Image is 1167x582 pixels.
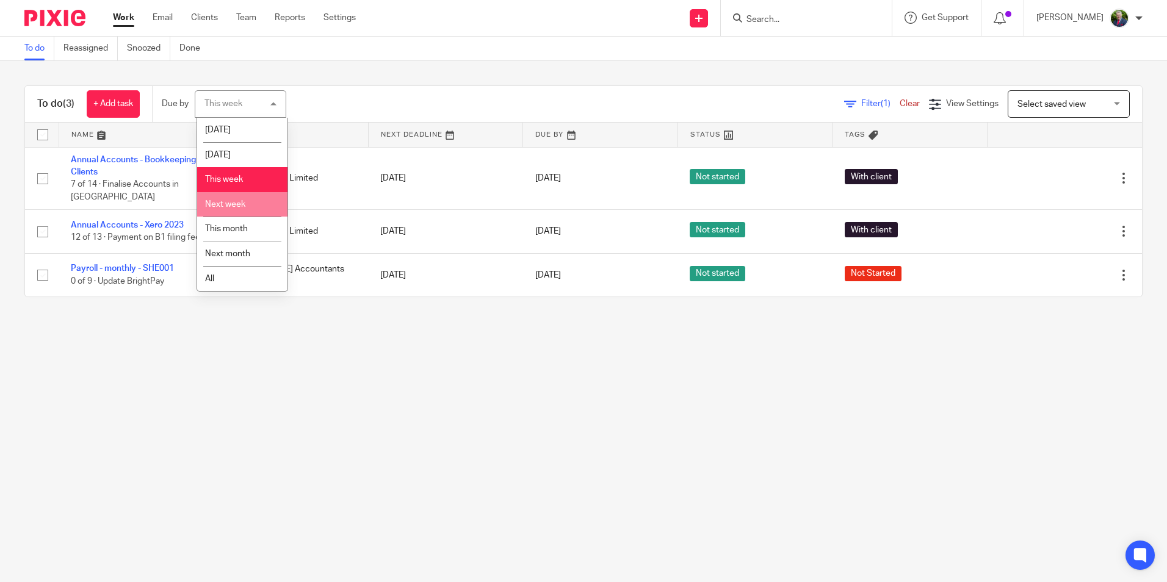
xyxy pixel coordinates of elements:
span: View Settings [946,99,999,108]
div: This week [204,99,242,108]
span: (1) [881,99,891,108]
a: Reassigned [63,37,118,60]
span: Get Support [922,13,969,22]
a: Settings [323,12,356,24]
a: Done [179,37,209,60]
a: Team [236,12,256,24]
p: Due by [162,98,189,110]
span: 7 of 14 · Finalise Accounts in [GEOGRAPHIC_DATA] [71,180,179,201]
span: [DATE] [205,126,231,134]
td: Profound Digital Limited [214,210,369,253]
a: Snoozed [127,37,170,60]
td: [DATE] [368,210,523,253]
span: 0 of 9 · Update BrightPay [71,277,164,286]
td: [PERSON_NAME] Accountants Limited [214,253,369,296]
h1: To do [37,98,74,110]
span: Not Started [845,266,901,281]
span: Filter [861,99,900,108]
a: + Add task [87,90,140,118]
span: [DATE] [535,174,561,182]
span: [DATE] [535,271,561,279]
a: Work [113,12,134,24]
a: Email [153,12,173,24]
span: Not started [690,169,745,184]
span: Not started [690,222,745,237]
td: [DATE] [368,147,523,210]
a: Clear [900,99,920,108]
img: download.png [1110,9,1129,28]
span: Not started [690,266,745,281]
a: Annual Accounts - Xero 2023 [71,221,184,229]
span: With client [845,169,898,184]
span: This week [205,175,243,184]
span: Tags [845,131,865,138]
span: Select saved view [1017,100,1086,109]
a: Reports [275,12,305,24]
span: Next week [205,200,245,209]
input: Search [745,15,855,26]
span: 12 of 13 · Payment on B1 filing fee [71,234,200,242]
span: (3) [63,99,74,109]
p: [PERSON_NAME] [1036,12,1104,24]
span: With client [845,222,898,237]
span: [DATE] [205,151,231,159]
a: To do [24,37,54,60]
a: Clients [191,12,218,24]
a: Annual Accounts - Bookkeeping Clients [71,156,196,176]
a: Payroll - monthly - SHE001 [71,264,174,273]
span: [DATE] [535,227,561,235]
span: Next month [205,250,250,258]
span: All [205,275,214,283]
td: [DATE] [368,253,523,296]
img: Pixie [24,10,85,26]
td: Profound Digital Limited [214,147,369,210]
span: This month [205,225,248,233]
